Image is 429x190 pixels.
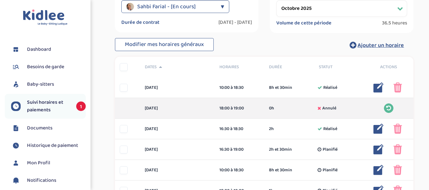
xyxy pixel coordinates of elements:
div: 16:30 à 19:00 [219,146,260,153]
span: 0h [269,105,274,112]
span: Sahbi Farial - [En cours] [137,0,196,13]
img: babysitters.svg [11,80,21,89]
span: Horaires [219,64,260,70]
div: [DATE] [140,126,215,132]
a: Historique de paiement [11,141,86,150]
span: Réalisé [323,126,337,132]
div: [DATE] [140,84,215,91]
div: [DATE] [140,167,215,174]
div: Statut [314,64,364,70]
img: logo.svg [23,10,68,26]
a: Suivi horaires et paiements 1 [11,99,86,114]
img: modifier_bleu.png [373,144,384,154]
div: ▼ [221,0,224,13]
label: [DATE] - [DATE] [218,19,252,26]
span: 8h et 30min [269,167,292,174]
span: Planifié [323,146,338,153]
img: dashboard.svg [11,45,21,54]
img: notification.svg [11,176,21,185]
a: Baby-sitters [11,80,86,89]
img: besoin.svg [11,62,21,72]
label: Volume de cette période [276,20,332,26]
span: 2h et 30min [269,146,292,153]
img: poubelle_rose.png [393,124,402,134]
div: [DATE] [140,105,215,112]
div: 10:00 à 18:30 [219,84,260,91]
img: modifier_bleu.png [373,82,384,93]
span: 1 [76,102,86,111]
img: avatar_sahbi-farial_2025_07_09_10_28_03.png [126,3,134,10]
span: Historique de paiement [27,142,78,149]
img: documents.svg [11,123,21,133]
span: Baby-sitters [27,81,54,88]
span: 2h [269,126,274,132]
span: Ajouter un horaire [358,41,404,50]
img: poubelle_rose.png [393,144,402,154]
img: suivihoraire.svg [11,102,21,111]
span: Planifié [323,167,338,174]
label: Durée de contrat [121,19,159,26]
div: 18:00 à 19:00 [219,105,260,112]
img: poubelle_rose.png [393,165,402,175]
span: Dashboard [27,46,51,53]
a: Dashboard [11,45,86,54]
span: Documents [27,124,52,132]
a: Besoins de garde [11,62,86,72]
a: Notifications [11,176,86,185]
span: Réalisé [323,84,337,91]
button: Ajouter un horaire [340,38,413,52]
span: 8h et 30min [269,84,292,91]
button: Modifier mes horaires généraux [115,38,214,51]
img: suivihoraire.svg [11,141,21,150]
a: Documents [11,123,86,133]
span: Modifier mes horaires généraux [125,40,204,49]
span: 36.5 heures [382,20,407,26]
div: 10:00 à 18:30 [219,167,260,174]
a: Mon Profil [11,158,86,168]
div: Actions [364,64,414,70]
span: Suivi horaires et paiements [27,99,70,114]
span: Besoins de garde [27,63,64,71]
img: modifier_bleu.png [373,165,384,175]
span: Notifications [27,177,56,184]
img: poubelle_rose.png [393,82,402,93]
img: profil.svg [11,158,21,168]
div: [DATE] [140,146,215,153]
div: Durée [264,64,314,70]
div: 16:30 à 18:30 [219,126,260,132]
span: Mon Profil [27,159,50,167]
img: modifier_bleu.png [373,124,384,134]
div: Dates [140,64,215,70]
span: Annulé [322,105,336,112]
